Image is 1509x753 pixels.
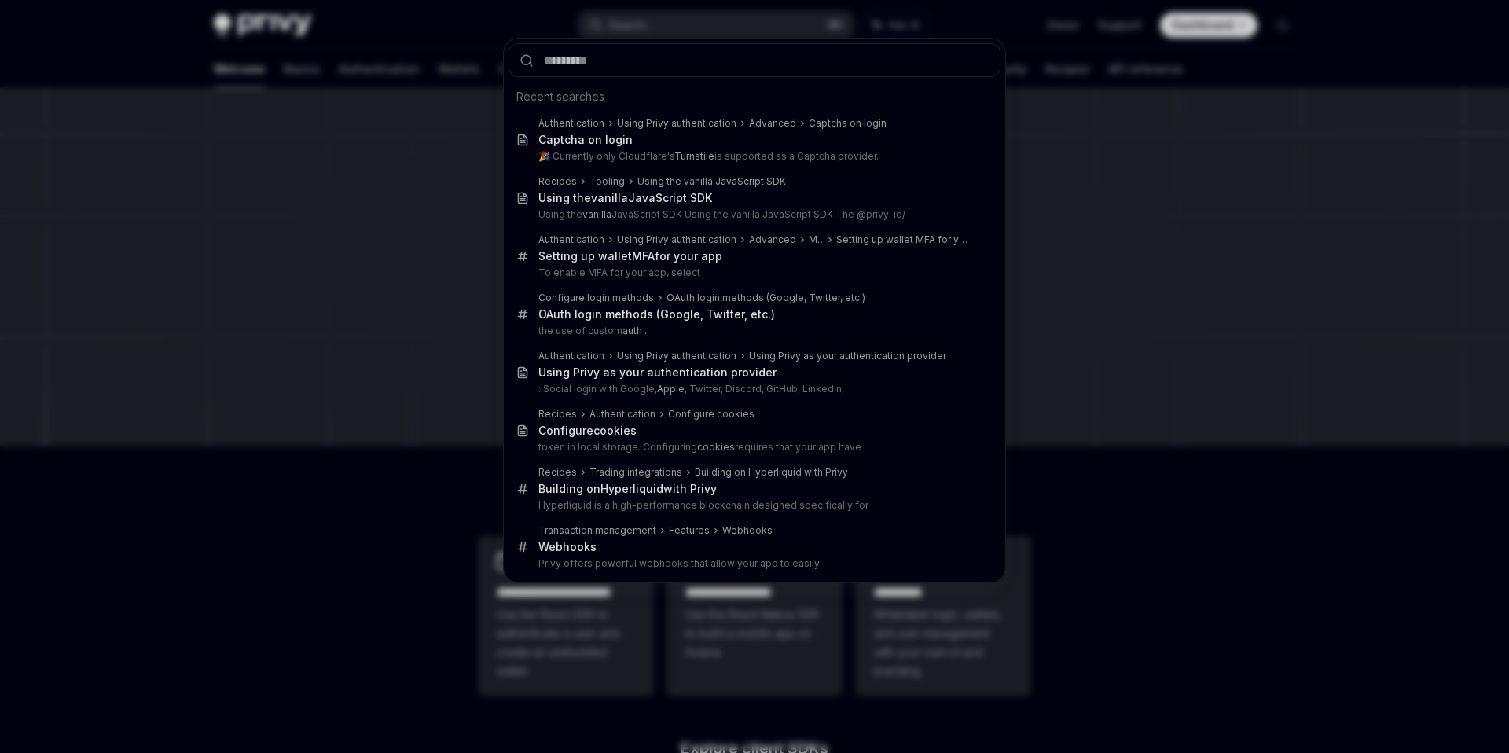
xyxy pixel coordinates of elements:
b: auth . [622,325,647,336]
p: token in local storage. Configuring requires that your app have [538,441,967,454]
b: cookies [593,424,637,437]
div: Authentication [589,408,655,421]
div: MFA [809,233,824,246]
p: Privy offers powerful webhooks that allow your app to easily [538,557,967,570]
div: Captcha on login [538,133,633,147]
div: Authentication [538,350,604,362]
div: Building on Hyperliquid with Privy [695,466,848,479]
b: Webhooks [538,540,597,553]
b: vanilla [591,191,628,204]
p: : Social login with Google, , Twitter, Discord, GitHub, LinkedIn, [538,383,967,395]
div: Advanced [749,233,796,246]
div: Using Privy authentication [617,117,736,130]
div: Using Privy as your authentication provider [538,365,777,380]
div: Setting up wallet for your app [538,249,722,263]
div: Authentication [538,233,604,246]
div: Advanced [749,117,796,130]
b: vanilla [582,208,611,220]
b: MFA [632,249,655,263]
div: Building on with Privy [538,482,717,496]
p: the use of custom [538,325,967,337]
div: OAuth login methods (Google, Twitter, etc.) [538,307,775,321]
div: Authentication [538,117,604,130]
div: Configure [538,424,637,438]
b: Turnstile [674,150,714,162]
div: Using the JavaScript SDK [538,191,712,205]
b: cookies [697,441,735,453]
p: To enable MFA for your app, select [538,266,967,279]
div: Using Privy authentication [617,350,736,362]
div: Captcha on login [809,117,887,130]
div: Trading integrations [589,466,682,479]
div: Using Privy as your authentication provider [749,350,946,362]
div: Configure cookies [668,408,754,421]
p: Using the JavaScript SDK Using the vanilla JavaScript SDK The @privy-io/ [538,208,967,221]
div: OAuth login methods (Google, Twitter, etc.) [666,292,865,304]
b: Apple [657,383,685,395]
div: Using the vanilla JavaScript SDK [637,175,786,188]
div: Configure login methods [538,292,654,304]
p: 🎉 Currently only Cloudflare's is supported as a Captcha provider. [538,150,967,163]
div: Features [669,524,710,537]
div: Transaction management [538,524,656,537]
div: Recipes [538,175,577,188]
span: Recent searches [516,89,604,105]
div: Webhooks [722,524,773,537]
div: Setting up wallet MFA for your app [836,233,967,246]
p: Hyperliquid is a high-performance blockchain designed specifically for [538,499,967,512]
div: Using Privy authentication [617,233,736,246]
div: Tooling [589,175,625,188]
div: Recipes [538,466,577,479]
div: Recipes [538,408,577,421]
b: Hyperliquid [600,482,663,495]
